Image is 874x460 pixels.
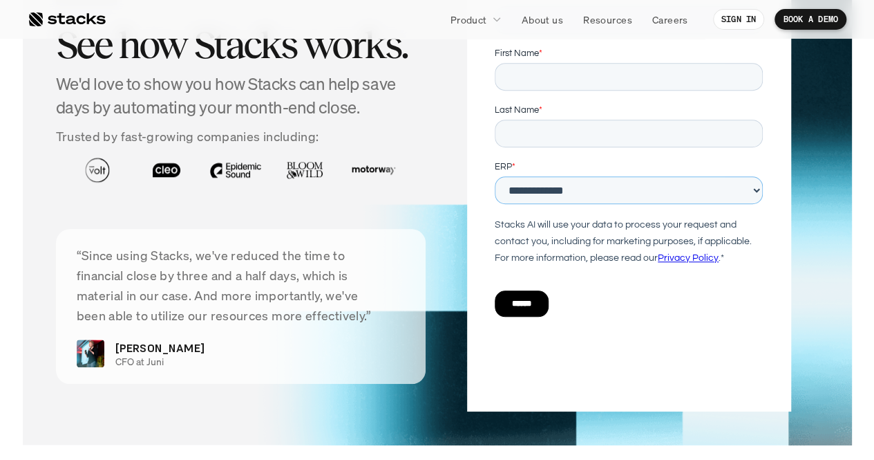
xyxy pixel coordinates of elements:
p: Resources [583,12,632,27]
p: Trusted by fast-growing companies including: [56,127,426,147]
p: Careers [652,12,688,27]
a: Careers [644,7,696,32]
p: “Since using Stacks, we've reduced the time to financial close by three and a half days, which is... [77,246,406,325]
h4: We'd love to show you how Stacks can help save days by automating your month-end close. [56,73,426,119]
p: Product [450,12,487,27]
a: Resources [575,7,640,32]
p: BOOK A DEMO [783,15,838,24]
a: About us [513,7,571,32]
p: SIGN IN [721,15,757,24]
a: SIGN IN [713,9,765,30]
h2: See how Stacks works. [56,24,426,66]
p: About us [522,12,563,27]
p: CFO at Juni [115,356,394,368]
a: BOOK A DEMO [775,9,846,30]
p: [PERSON_NAME] [115,340,205,356]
